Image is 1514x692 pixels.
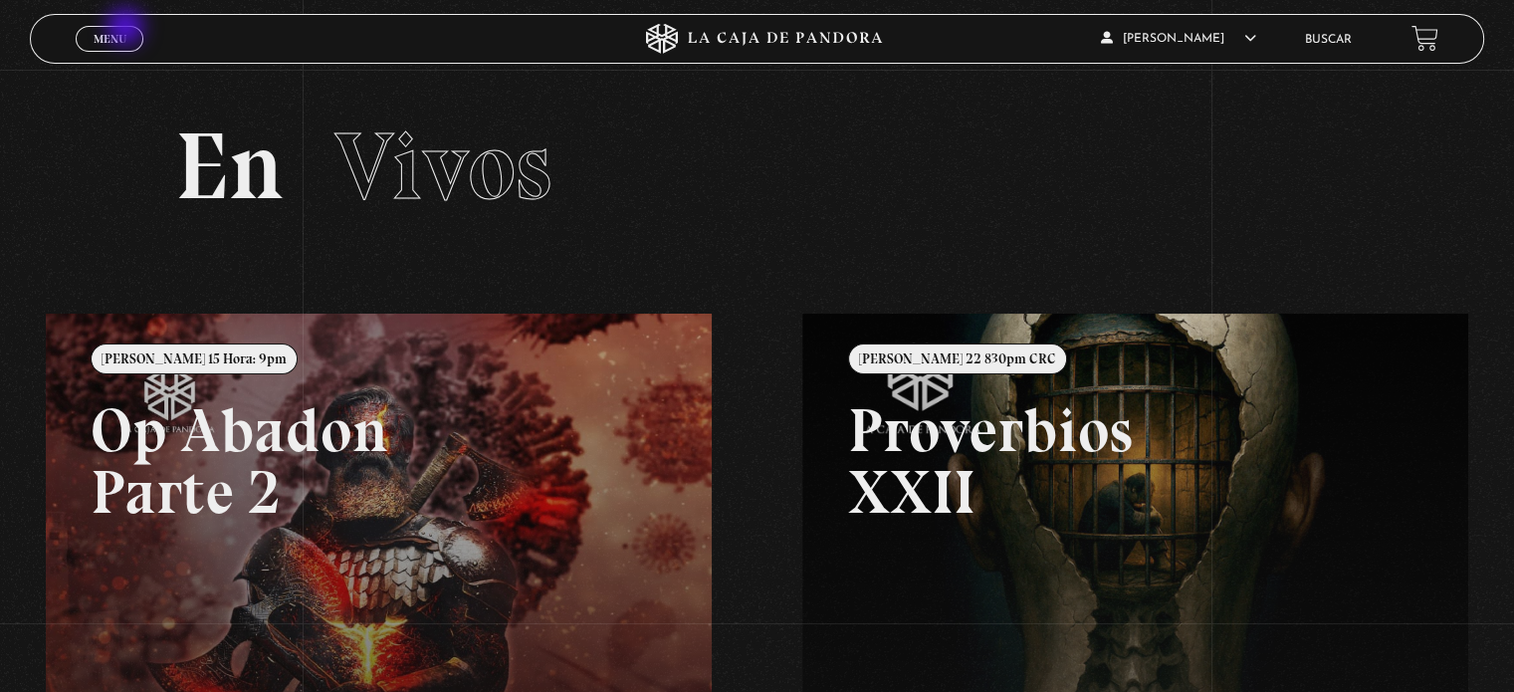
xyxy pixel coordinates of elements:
span: [PERSON_NAME] [1101,33,1256,45]
span: Menu [94,33,126,45]
a: View your shopping cart [1411,25,1438,52]
span: Cerrar [87,50,133,64]
a: Buscar [1305,34,1352,46]
h2: En [175,119,1338,214]
span: Vivos [334,110,551,223]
